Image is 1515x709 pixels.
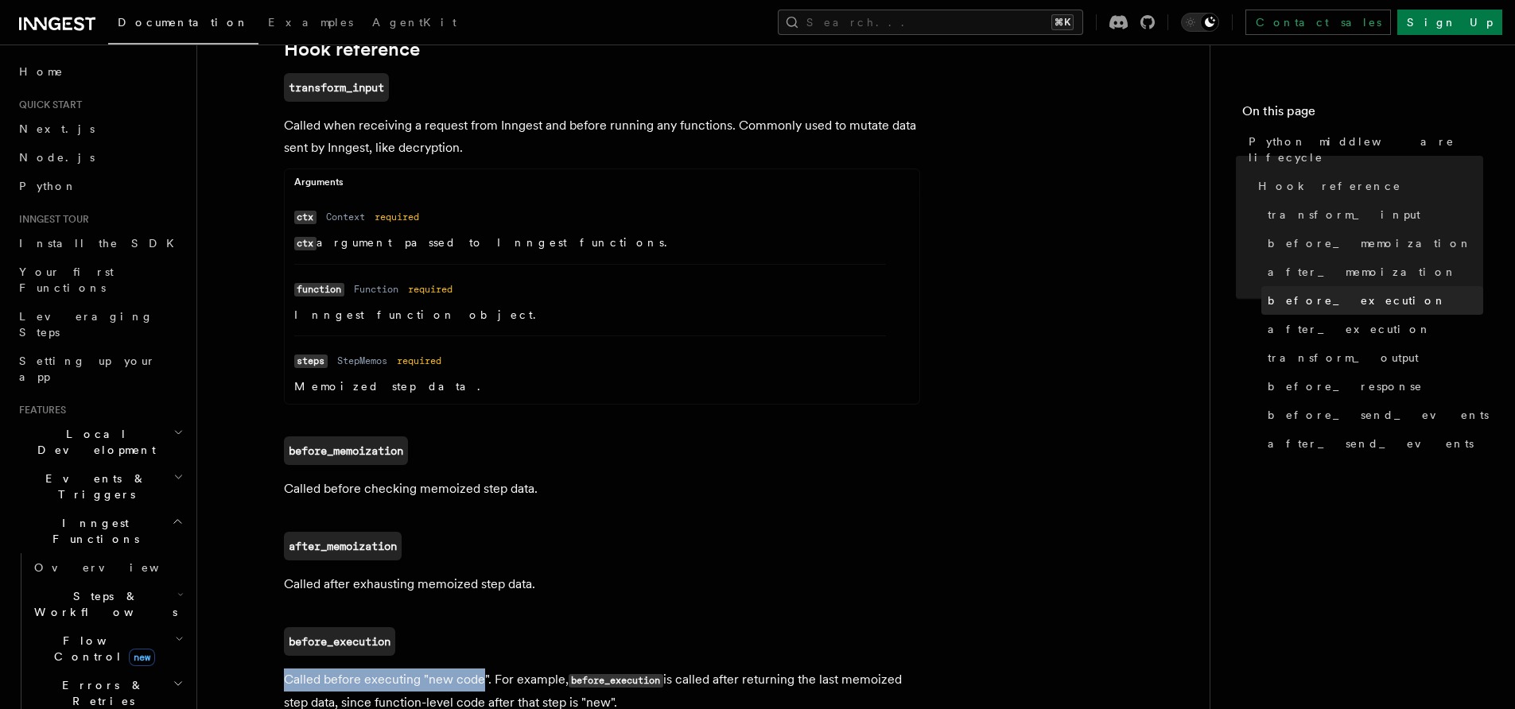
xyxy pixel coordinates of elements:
a: transform_output [1261,343,1483,372]
span: Leveraging Steps [19,310,153,339]
span: Flow Control [28,633,175,664]
span: Examples [268,16,353,29]
p: Called before checking memoized step data. [284,478,920,500]
span: transform_output [1268,350,1419,366]
a: Leveraging Steps [13,302,187,347]
span: Events & Triggers [13,471,173,502]
code: function [294,283,344,296]
a: Your first Functions [13,258,187,302]
span: Overview [34,561,198,574]
a: Home [13,57,187,86]
span: transform_input [1268,207,1420,223]
dd: required [408,283,453,296]
dd: StepMemos [337,354,387,367]
a: Hook reference [284,38,420,60]
span: Next.js [19,122,95,135]
span: AgentKit [372,16,456,29]
a: after_memoization [1261,258,1483,286]
div: Arguments [285,176,919,196]
a: Next.js [13,114,187,143]
a: Node.js [13,143,187,172]
p: Called after exhausting memoized step data. [284,573,920,595]
span: Errors & Retries [28,677,173,709]
a: before_response [1261,372,1483,401]
code: ctx [294,237,317,250]
dd: required [397,354,441,367]
span: Setting up your app [19,354,156,383]
span: Inngest tour [13,213,89,226]
a: Documentation [108,5,258,45]
span: Python middleware lifecycle [1249,134,1483,165]
span: before_response [1268,378,1423,394]
span: Hook reference [1258,178,1401,194]
span: Node.js [19,151,95,164]
a: after_memoization [284,532,402,560]
a: after_send_events [1261,429,1483,458]
span: Home [19,64,64,79]
code: before_execution [569,674,663,688]
a: Python middleware lifecycle [1242,127,1483,172]
span: Features [13,404,66,416]
a: before_memoization [284,436,408,465]
span: before_memoization [1268,235,1472,251]
span: Your first Functions [19,265,114,294]
a: Python [13,172,187,200]
kbd: ⌘K [1051,14,1074,30]
span: after_memoization [1268,264,1457,280]
span: Documentation [118,16,249,29]
a: before_send_events [1261,401,1483,429]
a: Sign Up [1397,10,1502,35]
a: before_execution [1261,286,1483,315]
button: Inngest Functions [13,509,187,553]
h4: On this page [1242,102,1483,127]
dd: Context [326,211,365,223]
a: transform_input [1261,200,1483,229]
span: Quick start [13,99,82,111]
span: Python [19,180,77,192]
p: argument passed to Inngest functions. [294,234,886,251]
button: Toggle dark mode [1181,13,1219,32]
a: before_execution [284,627,395,656]
span: after_send_events [1268,436,1474,451]
span: Steps & Workflows [28,588,177,620]
a: Install the SDK [13,229,187,258]
dd: Function [354,283,398,296]
button: Local Development [13,420,187,464]
p: Inngest function object. [294,307,886,323]
code: steps [294,354,328,368]
button: Flow Controlnew [28,626,187,671]
a: Hook reference [1252,172,1483,200]
span: after_execution [1268,321,1431,337]
span: new [129,649,155,666]
a: before_memoization [1261,229,1483,258]
span: Install the SDK [19,237,184,250]
button: Search...⌘K [778,10,1083,35]
span: before_send_events [1268,407,1489,423]
span: Local Development [13,426,173,458]
span: Inngest Functions [13,515,172,547]
p: Called when receiving a request from Inngest and before running any functions. Commonly used to m... [284,114,920,159]
span: before_execution [1268,293,1447,308]
a: after_execution [1261,315,1483,343]
code: ctx [294,211,317,224]
p: Memoized step data. [294,378,886,394]
a: transform_input [284,73,389,102]
a: Examples [258,5,363,43]
a: Contact sales [1245,10,1391,35]
button: Events & Triggers [13,464,187,509]
button: Steps & Workflows [28,582,187,626]
dd: required [375,211,419,223]
a: AgentKit [363,5,466,43]
a: Setting up your app [13,347,187,391]
a: Overview [28,553,187,582]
